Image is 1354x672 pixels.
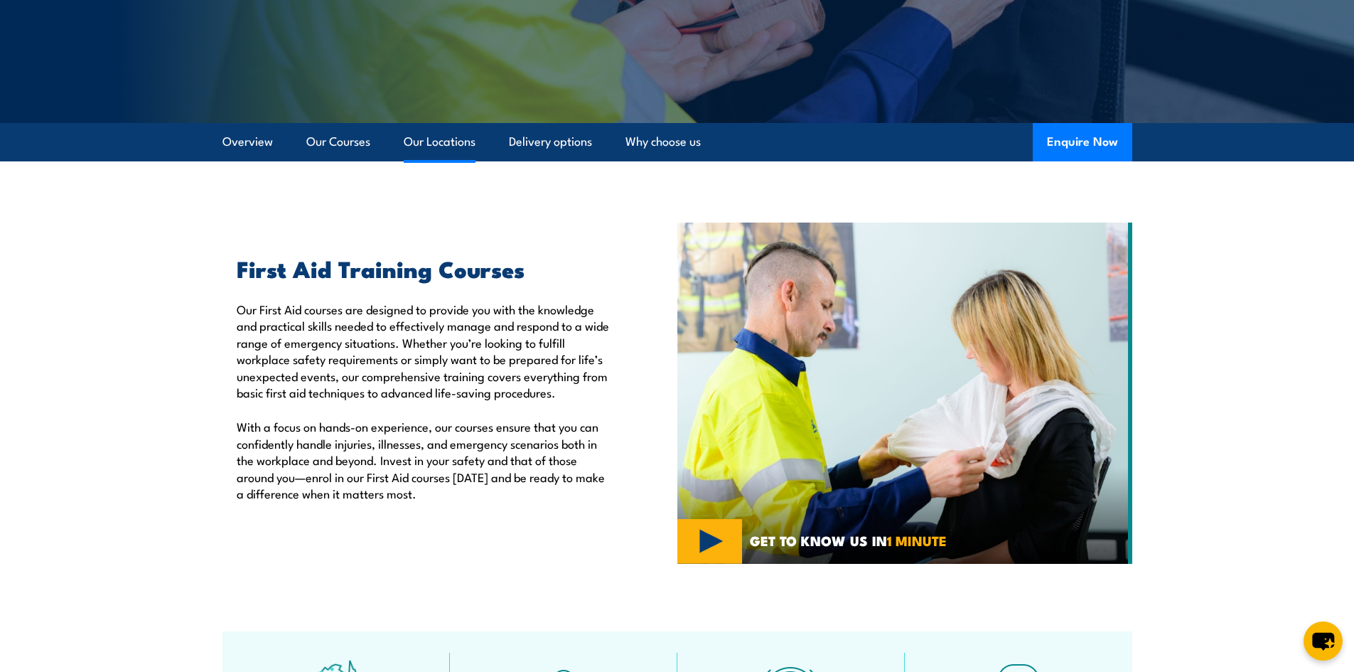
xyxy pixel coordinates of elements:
[306,123,370,161] a: Our Courses
[237,301,612,400] p: Our First Aid courses are designed to provide you with the knowledge and practical skills needed ...
[509,123,592,161] a: Delivery options
[750,534,947,547] span: GET TO KNOW US IN
[222,123,273,161] a: Overview
[237,258,612,278] h2: First Aid Training Courses
[1304,622,1343,661] button: chat-button
[237,418,612,501] p: With a focus on hands-on experience, our courses ensure that you can confidently handle injuries,...
[625,123,701,161] a: Why choose us
[404,123,475,161] a: Our Locations
[677,223,1132,564] img: Fire & Safety Australia deliver Health and Safety Representatives Training Courses – HSR Training
[1033,123,1132,161] button: Enquire Now
[887,530,947,550] strong: 1 MINUTE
